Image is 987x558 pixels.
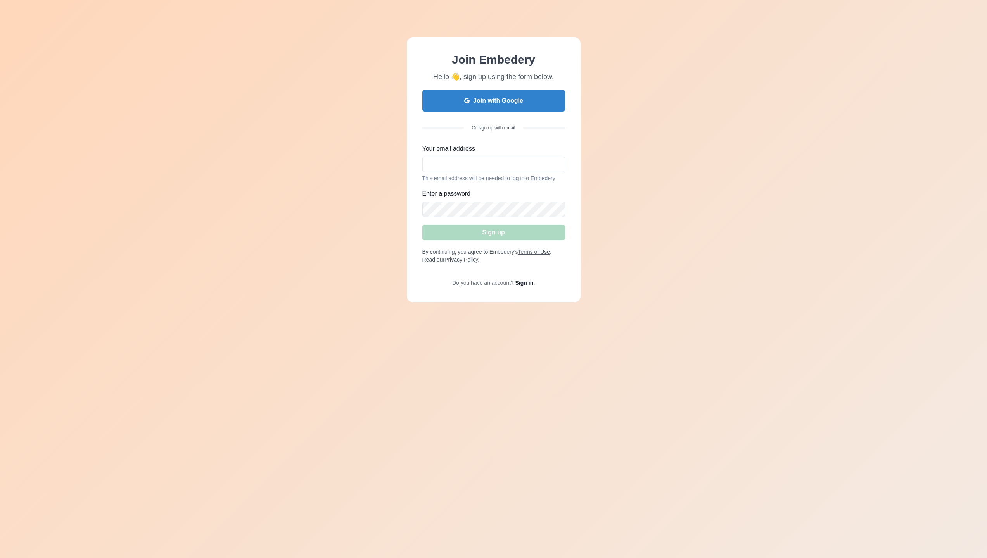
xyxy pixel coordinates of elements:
[422,248,565,263] p: By continuing, you agree to Embedery's . Read our
[422,189,560,198] label: Enter a password
[422,144,560,153] label: Your email address
[452,280,514,286] span: Do you have an account?
[518,249,550,255] a: Terms of Use
[433,71,554,82] p: Hello 👋, sign up using the form below.
[422,175,565,181] div: This email address will be needed to log into Embedery
[444,257,479,263] a: Privacy Policy.
[515,280,535,286] a: Sign in.
[422,90,565,112] button: Join with Google
[433,53,554,67] h1: Join Embedery
[422,225,565,240] button: Sign up
[464,125,523,131] span: Or sign up with email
